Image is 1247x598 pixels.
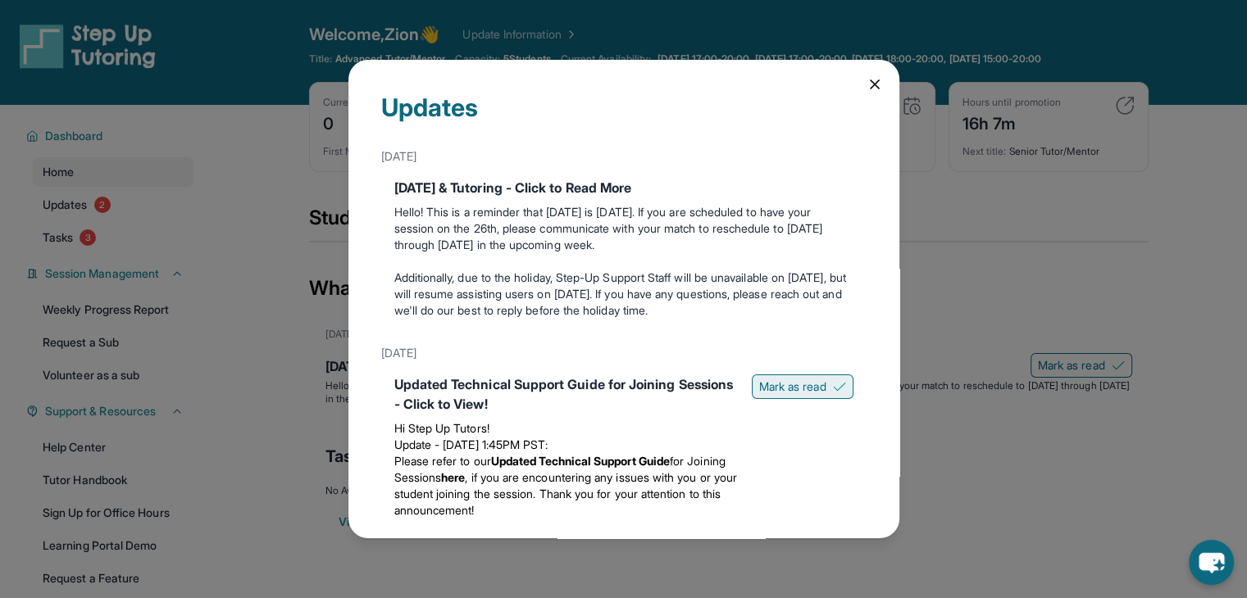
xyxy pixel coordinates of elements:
[759,378,826,395] span: Mark as read
[833,380,846,393] img: Mark as read
[381,142,867,171] div: [DATE]
[394,270,853,319] p: Additionally, due to the holiday, Step-Up Support Staff will be unavailable on [DATE], but will r...
[394,374,739,414] div: Updated Technical Support Guide for Joining Sessions - Click to View!
[394,437,548,451] span: Update - [DATE] 1:45PM PST:
[394,454,491,468] span: Please refer to our
[394,178,853,197] div: [DATE] & Tutoring - Click to Read More
[394,421,489,435] span: Hi Step Up Tutors!
[394,204,853,253] p: Hello! This is a reminder that [DATE] is [DATE]. If you are scheduled to have your session on the...
[381,338,867,368] div: [DATE]
[491,454,670,468] strong: Updated Technical Support Guide
[394,470,738,517] span: , if you are encountering any issues with you or your student joining the session. Thank you for ...
[381,93,867,142] div: Updates
[1189,540,1234,585] button: chat-button
[752,374,853,399] button: Mark as read
[441,470,465,484] a: here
